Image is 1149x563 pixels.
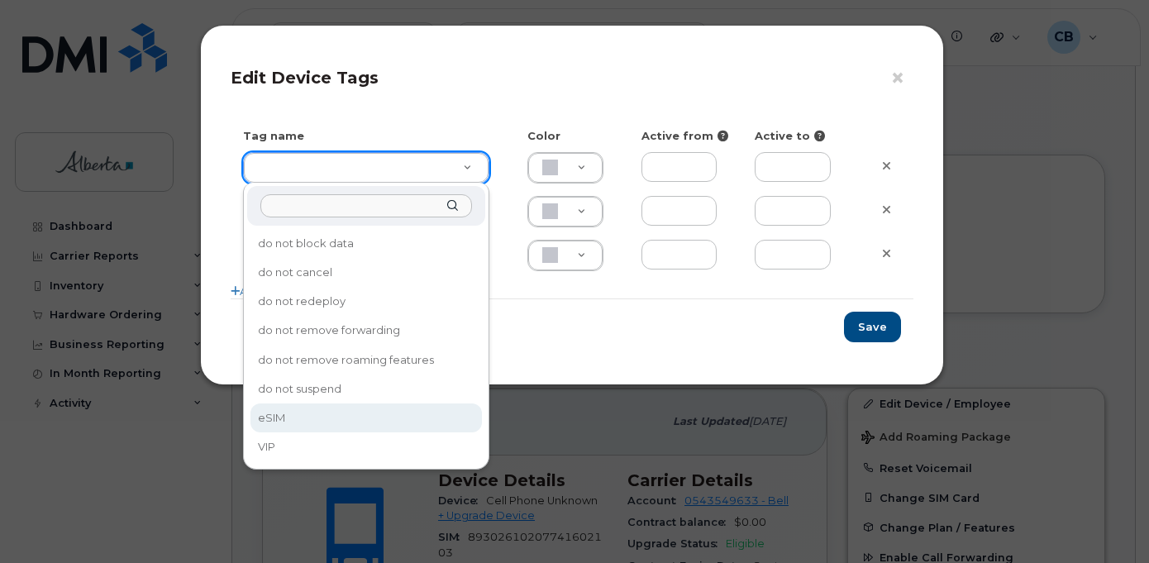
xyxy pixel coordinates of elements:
div: do not cancel [252,260,480,285]
div: do not remove roaming features [252,347,480,373]
div: VIP [252,434,480,460]
div: do not redeploy [252,289,480,314]
div: do not remove forwarding [252,318,480,344]
div: do not suspend [252,376,480,402]
div: eSIM [252,405,480,431]
div: do not block data [252,231,480,256]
